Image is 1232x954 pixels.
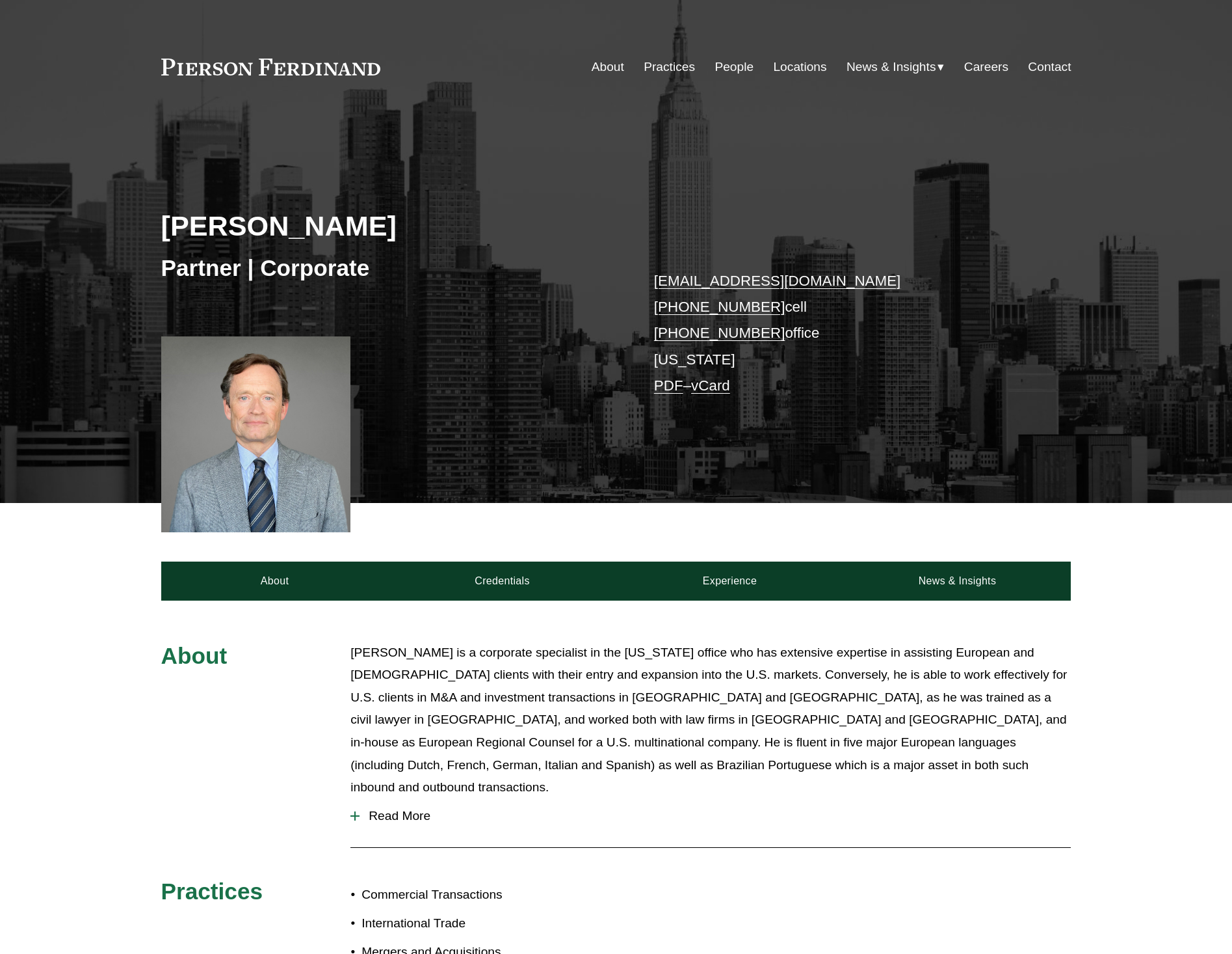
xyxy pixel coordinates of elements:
[360,809,1071,823] span: Read More
[161,209,616,243] h2: [PERSON_NAME]
[592,55,624,79] a: About
[616,562,844,601] a: Experience
[846,55,945,79] a: folder dropdown
[691,377,730,394] a: vCard
[773,55,826,79] a: Locations
[654,325,785,341] a: [PHONE_NUMBER]
[1028,55,1071,79] a: Contact
[350,642,1071,799] p: [PERSON_NAME] is a corporate specialist in the [US_STATE] office who has extensive expertise in a...
[361,912,616,935] p: International Trade
[644,55,695,79] a: Practices
[161,254,616,282] h3: Partner | Corporate
[654,377,683,394] a: PDF
[843,562,1071,601] a: News & Insights
[964,55,1008,79] a: Careers
[389,562,616,601] a: Credentials
[161,562,389,601] a: About
[654,268,1033,400] p: cell office [US_STATE] –
[654,273,900,289] a: [EMAIL_ADDRESS][DOMAIN_NAME]
[361,884,616,906] p: Commercial Transactions
[654,299,785,315] a: [PHONE_NUMBER]
[350,799,1071,833] button: Read More
[161,643,228,668] span: About
[846,56,936,79] span: News & Insights
[161,879,263,904] span: Practices
[714,55,754,79] a: People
